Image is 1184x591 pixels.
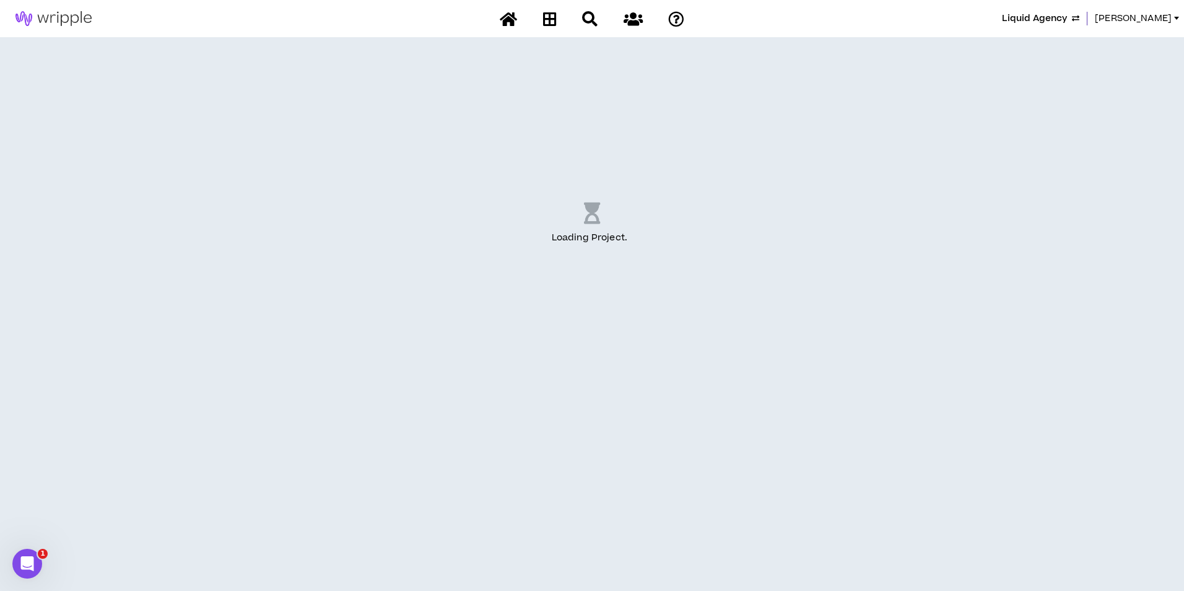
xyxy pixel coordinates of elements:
[1002,12,1067,25] span: Liquid Agency
[38,549,48,559] span: 1
[1002,12,1079,25] button: Liquid Agency
[12,549,42,579] iframe: Intercom live chat
[1095,12,1172,25] span: [PERSON_NAME]
[552,231,633,245] p: Loading Project .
